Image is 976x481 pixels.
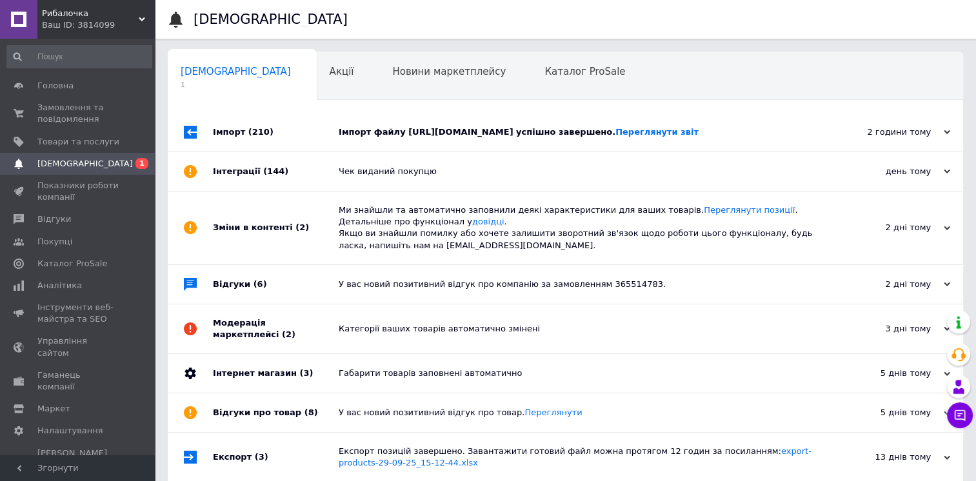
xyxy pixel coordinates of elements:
span: Акції [330,66,354,77]
span: Рибалочка [42,8,139,19]
div: У вас новий позитивний відгук про товар. [339,407,821,418]
div: Відгуки про товар [213,393,339,432]
a: Переглянути [524,407,582,417]
div: 2 дні тому [821,279,950,290]
span: Гаманець компанії [37,369,119,393]
div: У вас новий позитивний відгук про компанію за замовленням 365514783. [339,279,821,290]
div: 2 години тому [821,126,950,138]
span: Маркет [37,403,70,415]
span: Показники роботи компанії [37,180,119,203]
span: Головна [37,80,74,92]
span: Аналітика [37,280,82,291]
a: Переглянути звіт [615,127,699,137]
span: (2) [282,329,295,339]
div: 3 дні тому [821,323,950,335]
span: Товари та послуги [37,136,119,148]
span: [DEMOGRAPHIC_DATA] [181,66,291,77]
a: Переглянути позиції [704,205,795,215]
span: Відгуки [37,213,71,225]
div: Ми знайшли та автоматично заповнили деякі характеристики для ваших товарів. . Детальніше про функ... [339,204,821,251]
div: Відгуки [213,265,339,304]
span: 1 [135,158,148,169]
span: (3) [299,368,313,378]
div: 5 днів тому [821,407,950,418]
a: export-products-29-09-25_15-12-44.xlsx [339,446,812,467]
span: (6) [254,279,267,289]
span: Каталог ProSale [37,258,107,270]
div: 5 днів тому [821,368,950,379]
div: Категорії ваших товарів автоматично змінені [339,323,821,335]
span: [DEMOGRAPHIC_DATA] [37,158,133,170]
span: Налаштування [37,425,103,437]
div: день тому [821,166,950,177]
span: (8) [304,407,318,417]
span: (210) [248,127,274,137]
div: Імпорт [213,113,339,152]
div: Зміни в контенті [213,191,339,264]
span: Управління сайтом [37,335,119,358]
span: (144) [263,166,288,176]
button: Чат з покупцем [947,402,973,428]
span: Замовлення та повідомлення [37,102,119,125]
span: (3) [255,452,268,462]
a: довідці [472,217,504,226]
span: 1 [181,80,291,90]
h1: [DEMOGRAPHIC_DATA] [194,12,348,27]
div: Ваш ID: 3814099 [42,19,155,31]
div: Інтеграції [213,152,339,191]
span: Новини маркетплейсу [392,66,506,77]
div: Габарити товарів заповнені автоматично [339,368,821,379]
div: Модерація маркетплейсі [213,304,339,353]
span: Інструменти веб-майстра та SEO [37,302,119,325]
div: Експорт позицій завершено. Завантажити готовий файл можна протягом 12 годин за посиланням: [339,446,821,469]
span: Каталог ProSale [544,66,625,77]
span: (2) [295,222,309,232]
input: Пошук [6,45,152,68]
div: 13 днів тому [821,451,950,463]
span: Покупці [37,236,72,248]
div: 2 дні тому [821,222,950,233]
div: Імпорт файлу [URL][DOMAIN_NAME] успішно завершено. [339,126,821,138]
div: Інтернет магазин [213,354,339,393]
div: Чек виданий покупцю [339,166,821,177]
